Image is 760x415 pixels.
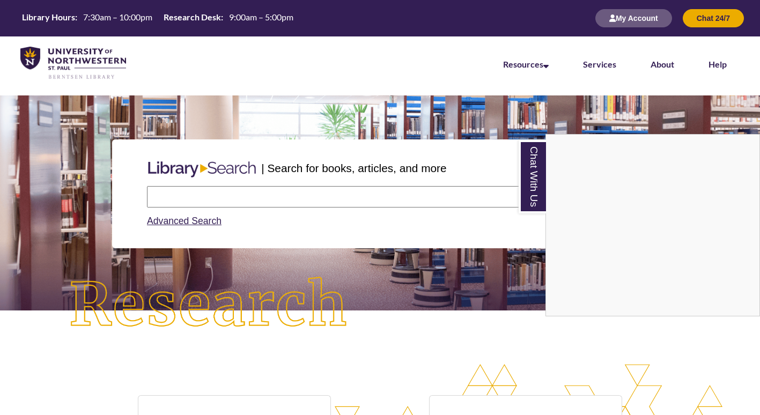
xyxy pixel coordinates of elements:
[545,134,760,316] div: Chat With Us
[546,135,759,316] iframe: Chat Widget
[583,59,616,69] a: Services
[709,59,727,69] a: Help
[651,59,674,69] a: About
[519,140,546,213] a: Chat With Us
[503,59,549,69] a: Resources
[20,47,126,80] img: UNWSP Library Logo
